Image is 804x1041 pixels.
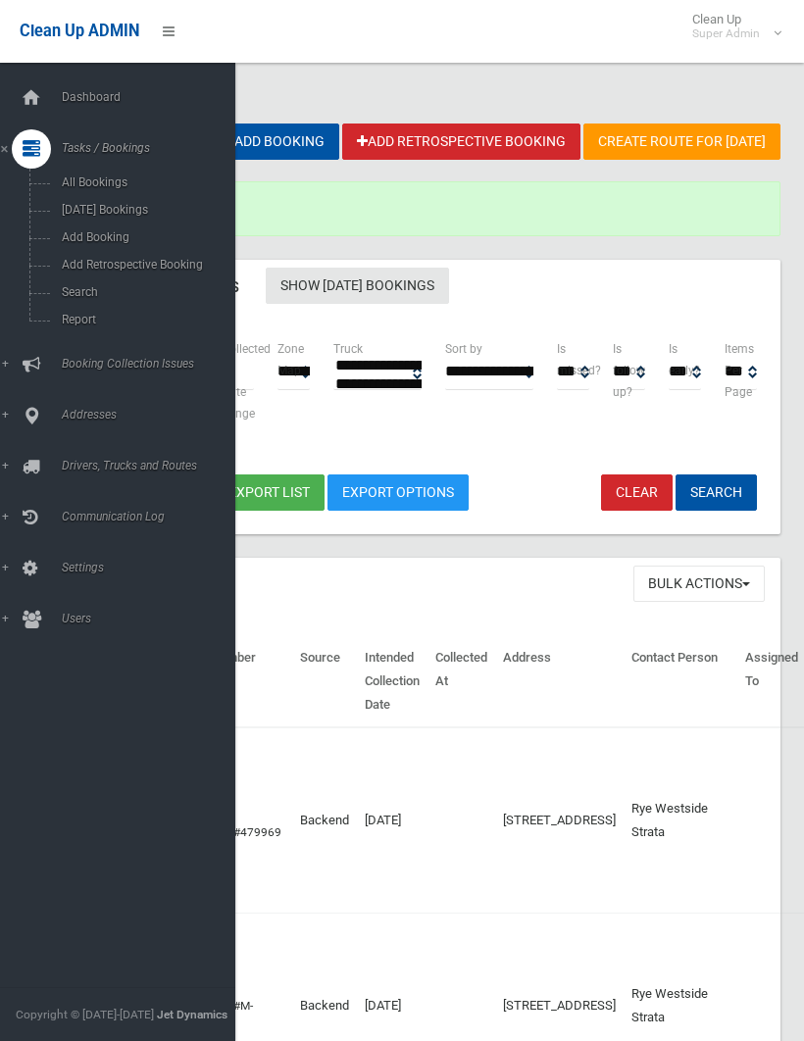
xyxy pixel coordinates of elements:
small: Super Admin [692,26,760,41]
span: Add Booking [56,230,219,244]
span: Report [56,313,219,326]
a: [STREET_ADDRESS] [503,813,616,827]
th: Address [495,636,624,727]
strong: Jet Dynamics [157,1008,227,1021]
span: Addresses [56,408,235,421]
td: Backend [292,727,357,914]
span: Booking Collection Issues [56,357,235,371]
label: Truck [333,338,363,360]
button: Search [676,474,757,511]
button: Bulk Actions [633,566,765,602]
a: Show [DATE] Bookings [266,268,449,304]
span: Communication Log [56,510,235,523]
span: Settings [56,561,235,574]
td: [DATE] [357,727,427,914]
a: Add Booking [209,124,339,160]
span: Drivers, Trucks and Routes [56,459,235,472]
a: Export Options [327,474,469,511]
span: Users [56,612,235,625]
span: Clean Up ADMIN [20,22,139,40]
th: Source [292,636,357,727]
a: Clear [601,474,673,511]
span: Tasks / Bookings [56,141,235,155]
a: [STREET_ADDRESS] [503,998,616,1013]
a: Create route for [DATE] [583,124,780,160]
span: Search [56,285,219,299]
span: Add Retrospective Booking [56,258,219,272]
th: Contact Person [624,636,737,727]
a: #479969 [233,825,281,839]
span: All Bookings [56,175,219,189]
button: Export list [214,474,325,511]
a: Add Retrospective Booking [342,124,580,160]
th: Collected At [427,636,495,727]
div: Saved photos. [86,181,780,236]
span: Dashboard [56,90,235,104]
span: Copyright © [DATE]-[DATE] [16,1008,154,1021]
th: Intended Collection Date [357,636,427,727]
td: Rye Westside Strata [624,727,737,914]
span: [DATE] Bookings [56,203,219,217]
span: Clean Up [682,12,779,41]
